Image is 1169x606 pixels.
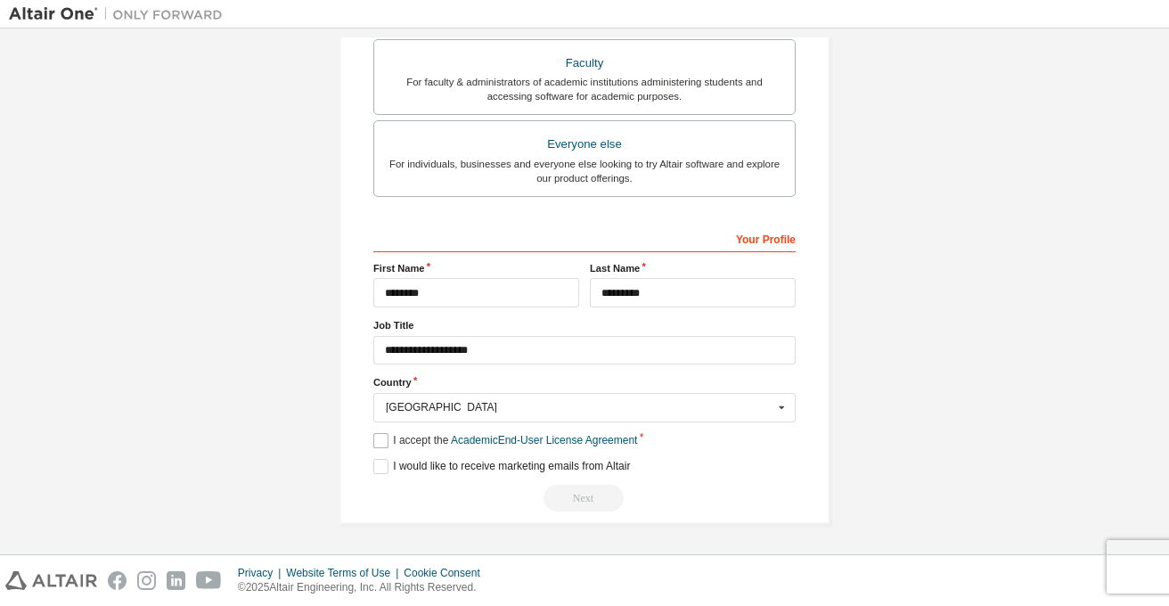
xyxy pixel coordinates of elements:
a: Academic End-User License Agreement [451,434,637,446]
div: Read and acccept EULA to continue [373,485,796,512]
img: linkedin.svg [167,571,185,590]
div: [GEOGRAPHIC_DATA] [386,402,773,413]
div: For individuals, businesses and everyone else looking to try Altair software and explore our prod... [385,157,784,185]
label: I accept the [373,433,637,448]
p: © 2025 Altair Engineering, Inc. All Rights Reserved. [238,580,491,595]
div: Cookie Consent [404,566,490,580]
img: youtube.svg [196,571,222,590]
img: altair_logo.svg [5,571,97,590]
div: Everyone else [385,132,784,157]
label: I would like to receive marketing emails from Altair [373,459,630,474]
label: First Name [373,261,579,275]
div: Your Profile [373,224,796,252]
div: Faculty [385,51,784,76]
label: Job Title [373,318,796,332]
img: Altair One [9,5,232,23]
label: Country [373,375,796,389]
label: Last Name [590,261,796,275]
div: Website Terms of Use [286,566,404,580]
div: For faculty & administrators of academic institutions administering students and accessing softwa... [385,75,784,103]
img: facebook.svg [108,571,127,590]
div: Privacy [238,566,286,580]
img: instagram.svg [137,571,156,590]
